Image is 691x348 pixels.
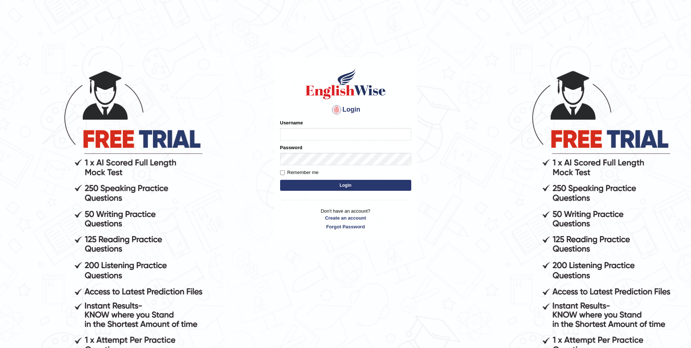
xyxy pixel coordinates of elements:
[304,67,387,100] img: Logo of English Wise sign in for intelligent practice with AI
[280,169,319,176] label: Remember me
[280,144,302,151] label: Password
[280,119,303,126] label: Username
[280,104,411,116] h4: Login
[280,223,411,230] a: Forgot Password
[280,214,411,221] a: Create an account
[280,170,285,175] input: Remember me
[280,180,411,191] button: Login
[280,208,411,230] p: Don't have an account?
